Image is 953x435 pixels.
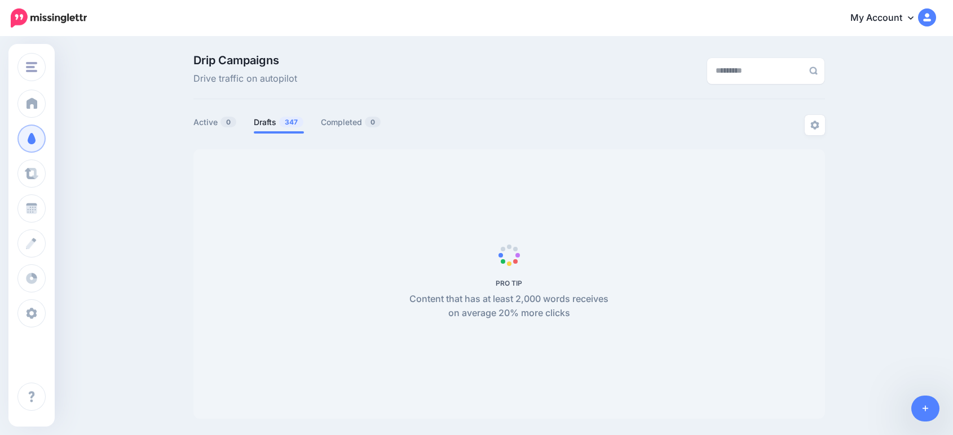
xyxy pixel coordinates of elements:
a: Drafts347 [254,116,304,129]
p: Content that has at least 2,000 words receives on average 20% more clicks [403,292,615,321]
span: Drip Campaigns [193,55,297,66]
a: My Account [839,5,936,32]
span: 347 [279,117,303,127]
img: menu.png [26,62,37,72]
span: 0 [365,117,381,127]
a: Completed0 [321,116,381,129]
img: Missinglettr [11,8,87,28]
a: Active0 [193,116,237,129]
h5: PRO TIP [403,279,615,287]
span: 0 [220,117,236,127]
img: search-grey-6.png [809,66,818,75]
img: settings-grey.png [810,121,819,130]
span: Drive traffic on autopilot [193,72,297,86]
